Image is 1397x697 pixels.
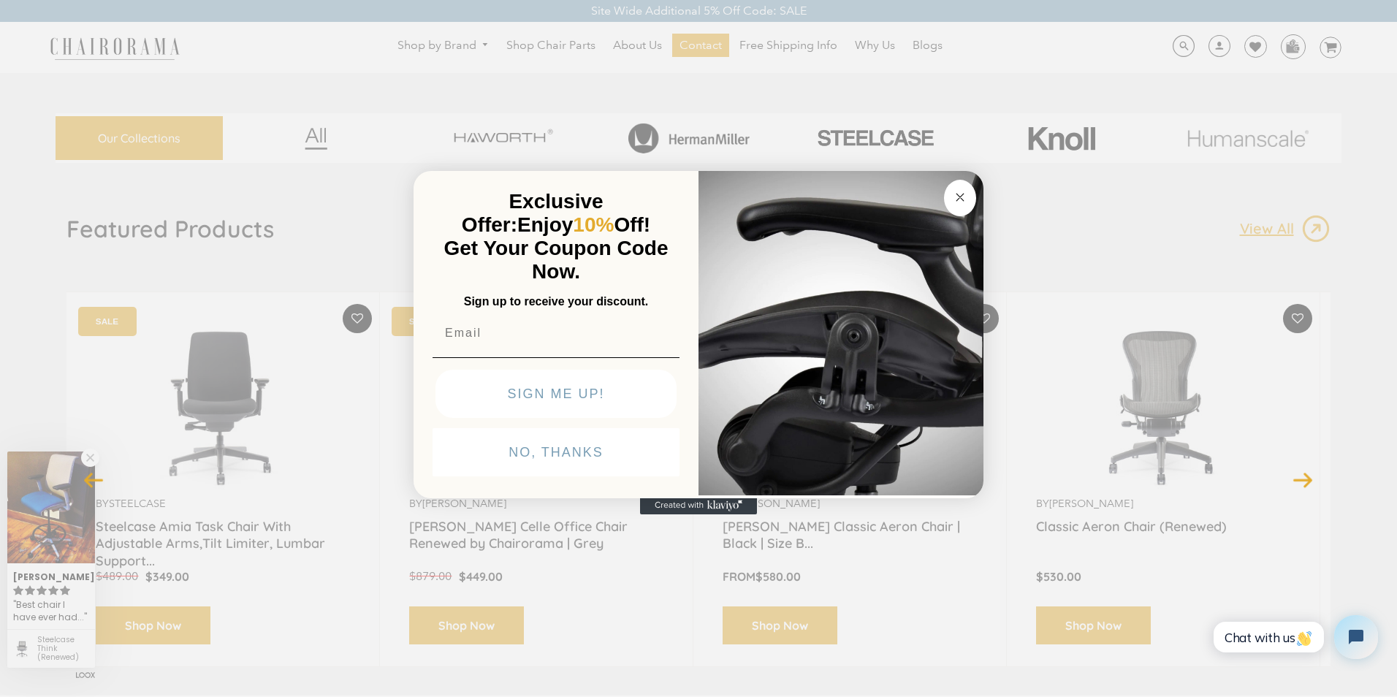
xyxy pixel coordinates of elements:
[462,190,604,236] span: Exclusive Offer:
[698,168,983,495] img: 92d77583-a095-41f6-84e7-858462e0427a.jpeg
[444,237,669,283] span: Get Your Coupon Code Now.
[640,497,757,514] a: Created with Klaviyo - opens in a new tab
[81,467,107,492] button: Previous
[464,295,648,308] span: Sign up to receive your discount.
[944,180,976,216] button: Close dialog
[433,319,680,348] input: Email
[1198,603,1390,671] iframe: Tidio Chat
[517,213,650,236] span: Enjoy Off!
[433,428,680,476] button: NO, THANKS
[1290,467,1316,492] button: Next
[573,213,614,236] span: 10%
[433,357,680,358] img: underline
[435,370,677,418] button: SIGN ME UP!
